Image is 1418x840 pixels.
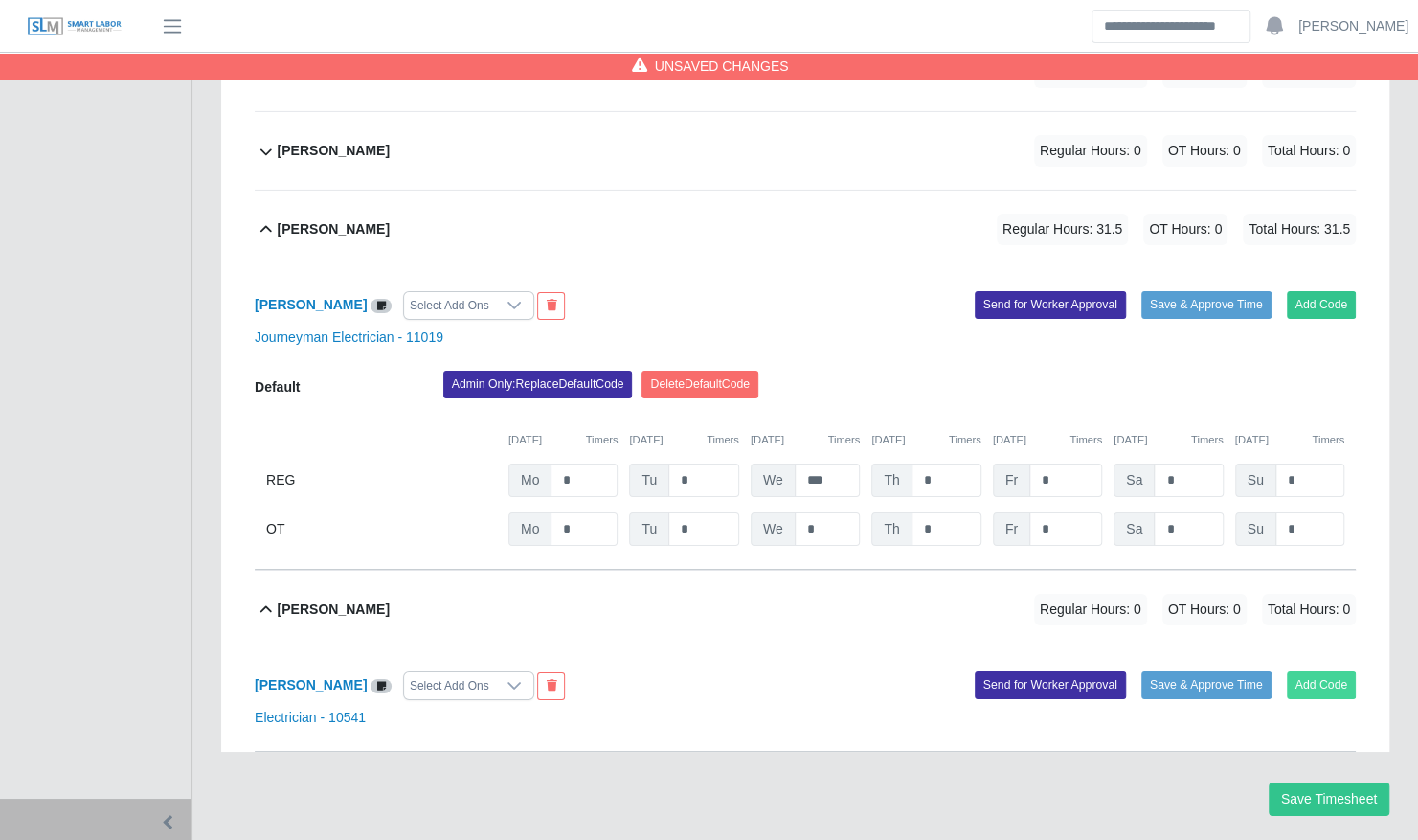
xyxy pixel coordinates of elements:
span: Su [1235,464,1276,497]
span: Tu [629,464,669,497]
a: [PERSON_NAME] [255,297,367,312]
span: OT Hours: 0 [1143,214,1227,245]
button: Save Timesheet [1269,783,1389,816]
span: Total Hours: 0 [1262,135,1356,167]
a: View/Edit Notes [371,297,392,312]
div: [DATE] [1114,432,1223,448]
a: [PERSON_NAME] [1298,16,1408,36]
span: We [751,464,796,497]
span: Tu [629,512,669,546]
button: End Worker & Remove from the Timesheet [537,292,565,319]
span: We [751,512,796,546]
div: [DATE] [751,432,860,448]
button: Send for Worker Approval [975,671,1126,698]
span: Mo [508,512,551,546]
div: [DATE] [1235,432,1344,448]
button: Timers [1069,432,1102,448]
span: Regular Hours: 0 [1034,135,1147,167]
button: Admin Only:ReplaceDefaultCode [443,371,633,397]
a: [PERSON_NAME] [255,677,367,692]
span: OT Hours: 0 [1162,594,1247,625]
button: Timers [949,432,981,448]
button: [PERSON_NAME] Regular Hours: 0 OT Hours: 0 Total Hours: 0 [255,112,1356,190]
span: Total Hours: 31.5 [1243,214,1356,245]
span: Fr [993,512,1030,546]
button: Send for Worker Approval [975,291,1126,318]
div: [DATE] [871,432,980,448]
span: Unsaved Changes [655,57,789,76]
a: View/Edit Notes [371,677,392,692]
span: Fr [993,464,1030,497]
span: Regular Hours: 0 [1034,594,1147,625]
button: [PERSON_NAME] Regular Hours: 31.5 OT Hours: 0 Total Hours: 31.5 [255,191,1356,268]
div: Select Add Ons [404,292,495,319]
span: Total Hours: 0 [1262,594,1356,625]
b: [PERSON_NAME] [278,141,390,161]
span: Th [871,464,912,497]
div: [DATE] [629,432,738,448]
button: Timers [707,432,739,448]
span: Su [1235,512,1276,546]
img: SLM Logo [27,16,123,37]
button: Add Code [1287,671,1357,698]
button: End Worker & Remove from the Timesheet [537,672,565,699]
div: OT [266,512,497,546]
b: [PERSON_NAME] [278,600,390,620]
a: Journeyman Electrician - 11019 [255,329,443,345]
span: Th [871,512,912,546]
button: Timers [1191,432,1224,448]
div: [DATE] [993,432,1102,448]
button: Timers [1312,432,1344,448]
button: Add Code [1287,291,1357,318]
button: DeleteDefaultCode [641,371,758,397]
button: Timers [586,432,619,448]
span: Sa [1114,512,1155,546]
span: Sa [1114,464,1155,497]
a: Electrician - 10541 [255,710,366,725]
button: Timers [827,432,860,448]
b: Default [255,379,300,395]
input: Search [1092,10,1250,43]
div: REG [266,464,497,497]
span: OT Hours: 0 [1162,135,1247,167]
span: Regular Hours: 31.5 [997,214,1128,245]
b: [PERSON_NAME] [278,219,390,239]
div: [DATE] [508,432,618,448]
button: [PERSON_NAME] Regular Hours: 0 OT Hours: 0 Total Hours: 0 [255,571,1356,648]
button: Save & Approve Time [1141,671,1272,698]
button: Save & Approve Time [1141,291,1272,318]
span: Mo [508,464,551,497]
div: Select Add Ons [404,672,495,699]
